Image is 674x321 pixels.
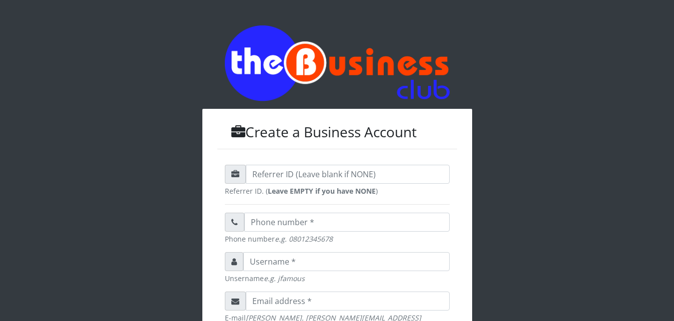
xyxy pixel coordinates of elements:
[225,186,450,196] small: Referrer ID. ( )
[246,165,450,184] input: Referrer ID (Leave blank if NONE)
[246,292,450,311] input: Email address *
[244,213,450,232] input: Phone number *
[264,274,305,283] em: e.g. jfamous
[268,186,376,196] strong: Leave EMPTY if you have NONE
[243,252,450,271] input: Username *
[225,273,450,284] small: Unsername
[217,124,457,141] h3: Create a Business Account
[225,234,450,244] small: Phone number
[275,234,333,244] em: e.g. 08012345678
